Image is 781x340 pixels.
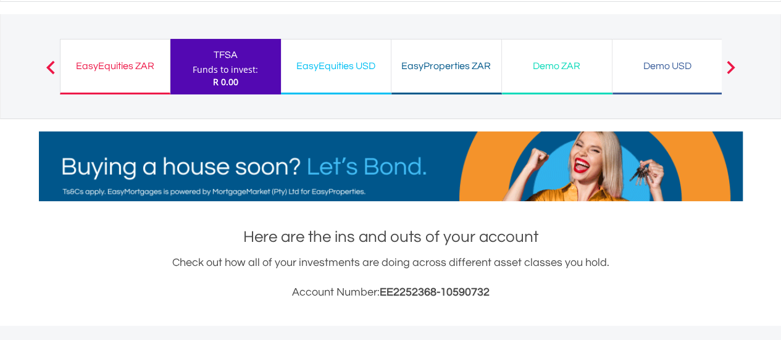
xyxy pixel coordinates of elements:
div: Demo USD [620,57,715,75]
div: Demo ZAR [509,57,604,75]
div: TFSA [178,46,274,64]
button: Previous [38,67,63,79]
h1: Here are the ins and outs of your account [39,226,743,248]
div: Check out how all of your investments are doing across different asset classes you hold. [39,254,743,301]
img: EasyMortage Promotion Banner [39,131,743,201]
div: EasyEquities USD [288,57,383,75]
div: EasyEquities ZAR [68,57,162,75]
div: EasyProperties ZAR [399,57,494,75]
div: Funds to invest: [193,64,258,76]
span: R 0.00 [213,76,238,88]
button: Next [718,67,743,79]
span: EE2252368-10590732 [380,286,490,298]
h3: Account Number: [39,284,743,301]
